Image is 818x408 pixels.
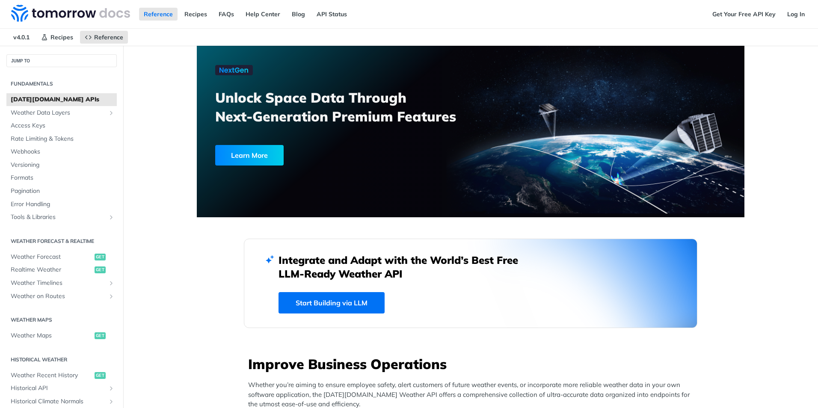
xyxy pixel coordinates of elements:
h2: Weather Maps [6,316,117,324]
span: get [95,332,106,339]
a: Versioning [6,159,117,171]
span: Weather on Routes [11,292,106,301]
span: Webhooks [11,148,115,156]
h3: Unlock Space Data Through Next-Generation Premium Features [215,88,480,126]
a: Historical APIShow subpages for Historical API [6,382,117,395]
span: Weather Maps [11,331,92,340]
button: Show subpages for Historical API [108,385,115,392]
span: Weather Recent History [11,371,92,380]
a: Log In [782,8,809,21]
span: Historical Climate Normals [11,397,106,406]
span: Recipes [50,33,73,41]
h2: Integrate and Adapt with the World’s Best Free LLM-Ready Weather API [279,253,531,281]
span: Weather Timelines [11,279,106,287]
div: Learn More [215,145,284,166]
a: Help Center [241,8,285,21]
button: Show subpages for Weather Data Layers [108,109,115,116]
img: Tomorrow.io Weather API Docs [11,5,130,22]
a: API Status [312,8,352,21]
img: NextGen [215,65,253,75]
span: get [95,372,106,379]
h3: Improve Business Operations [248,355,697,373]
a: Weather Forecastget [6,251,117,263]
span: Reference [94,33,123,41]
a: Formats [6,171,117,184]
span: get [95,266,106,273]
h2: Weather Forecast & realtime [6,237,117,245]
span: [DATE][DOMAIN_NAME] APIs [11,95,115,104]
h2: Historical Weather [6,356,117,364]
a: Weather Mapsget [6,329,117,342]
span: Weather Data Layers [11,109,106,117]
a: Weather on RoutesShow subpages for Weather on Routes [6,290,117,303]
button: Show subpages for Tools & Libraries [108,214,115,221]
button: JUMP TO [6,54,117,67]
a: Blog [287,8,310,21]
span: Rate Limiting & Tokens [11,135,115,143]
span: get [95,254,106,260]
a: Weather Recent Historyget [6,369,117,382]
a: Weather TimelinesShow subpages for Weather Timelines [6,277,117,290]
button: Show subpages for Weather Timelines [108,280,115,287]
button: Show subpages for Weather on Routes [108,293,115,300]
span: Weather Forecast [11,253,92,261]
a: Webhooks [6,145,117,158]
a: Recipes [180,8,212,21]
span: Historical API [11,384,106,393]
a: Recipes [36,31,78,44]
span: Pagination [11,187,115,195]
h2: Fundamentals [6,80,117,88]
a: FAQs [214,8,239,21]
a: Pagination [6,185,117,198]
a: Start Building via LLM [279,292,385,313]
span: Access Keys [11,121,115,130]
span: Tools & Libraries [11,213,106,222]
span: Error Handling [11,200,115,209]
span: v4.0.1 [9,31,34,44]
a: Error Handling [6,198,117,211]
a: Get Your Free API Key [708,8,780,21]
a: Realtime Weatherget [6,263,117,276]
a: Learn More [215,145,427,166]
a: Tools & LibrariesShow subpages for Tools & Libraries [6,211,117,224]
a: Access Keys [6,119,117,132]
span: Formats [11,174,115,182]
a: [DATE][DOMAIN_NAME] APIs [6,93,117,106]
a: Reference [139,8,178,21]
a: Historical Climate NormalsShow subpages for Historical Climate Normals [6,395,117,408]
a: Reference [80,31,128,44]
span: Realtime Weather [11,266,92,274]
a: Weather Data LayersShow subpages for Weather Data Layers [6,106,117,119]
button: Show subpages for Historical Climate Normals [108,398,115,405]
span: Versioning [11,161,115,169]
a: Rate Limiting & Tokens [6,133,117,145]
